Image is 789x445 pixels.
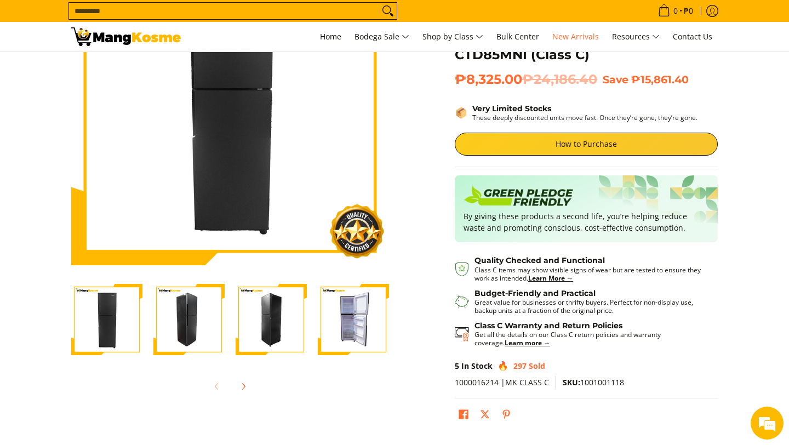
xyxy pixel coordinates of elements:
[472,104,551,113] strong: Very Limited Stocks
[499,407,514,425] a: Pin on Pinterest
[631,73,689,86] span: ₱15,861.40
[455,377,549,387] span: 1000016214 |MK CLASS C
[318,284,389,355] img: Condura 8.4 Cu. Ft. Negosyo Inverter Refrigerator, Midnight Sapphire CTD85MNI (Class C)-4
[455,361,459,371] span: 5
[231,374,255,398] button: Next
[461,361,493,371] span: In Stock
[422,30,483,44] span: Shop by Class
[522,71,597,88] del: ₱24,186.40
[563,377,624,387] span: 1001001118
[349,22,415,52] a: Bodega Sale
[477,407,493,425] a: Post on X
[153,284,225,355] img: Condura 8.4 Cu. Ft. Negosyo Inverter Refrigerator, Midnight Sapphire CTD85MNI (Class C)-2
[563,377,580,387] span: SKU:
[612,30,660,44] span: Resources
[513,361,527,371] span: 297
[607,22,665,52] a: Resources
[71,284,142,355] img: Condura 8.4 Cu. Ft. Negosyo Inverter Refrigerator, Midnight Sapphire CTD85MNI (Class C)-1
[491,22,545,52] a: Bulk Center
[464,210,709,233] p: By giving these products a second life, you’re helping reduce waste and promoting conscious, cost...
[496,31,539,42] span: Bulk Center
[474,266,707,282] p: Class C items may show visible signs of wear but are tested to ensure they work as intended.
[71,27,181,46] img: Condura 8.5 Cu. Ft. Negosyo Inverter Refrigerator l Mang Kosme
[455,71,597,88] span: ₱8,325.00
[315,22,347,52] a: Home
[379,3,397,19] button: Search
[474,321,622,330] strong: Class C Warranty and Return Policies
[505,338,550,347] a: Learn more →
[455,133,718,156] a: How to Purchase
[192,22,718,52] nav: Main Menu
[474,298,707,315] p: Great value for businesses or thrifty buyers. Perfect for non-display use, backup units at a frac...
[673,31,712,42] span: Contact Us
[529,361,545,371] span: Sold
[456,407,471,425] a: Share on Facebook
[672,7,679,15] span: 0
[474,288,596,298] strong: Budget-Friendly and Practical
[474,255,605,265] strong: Quality Checked and Functional
[667,22,718,52] a: Contact Us
[320,31,341,42] span: Home
[655,5,696,17] span: •
[528,273,573,283] a: Learn More →
[472,113,697,122] p: These deeply discounted units move fast. Once they’re gone, they’re gone.
[474,330,707,347] p: Get all the details on our Class C return policies and warranty coverage.
[355,30,409,44] span: Bodega Sale
[464,184,573,210] img: Badge sustainability green pledge friendly
[552,31,599,42] span: New Arrivals
[236,284,307,355] img: Condura 8.4 Cu. Ft. Negosyo Inverter Refrigerator, Midnight Sapphire CTD85MNI (Class C)-3
[547,22,604,52] a: New Arrivals
[417,22,489,52] a: Shop by Class
[603,73,628,86] span: Save
[682,7,695,15] span: ₱0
